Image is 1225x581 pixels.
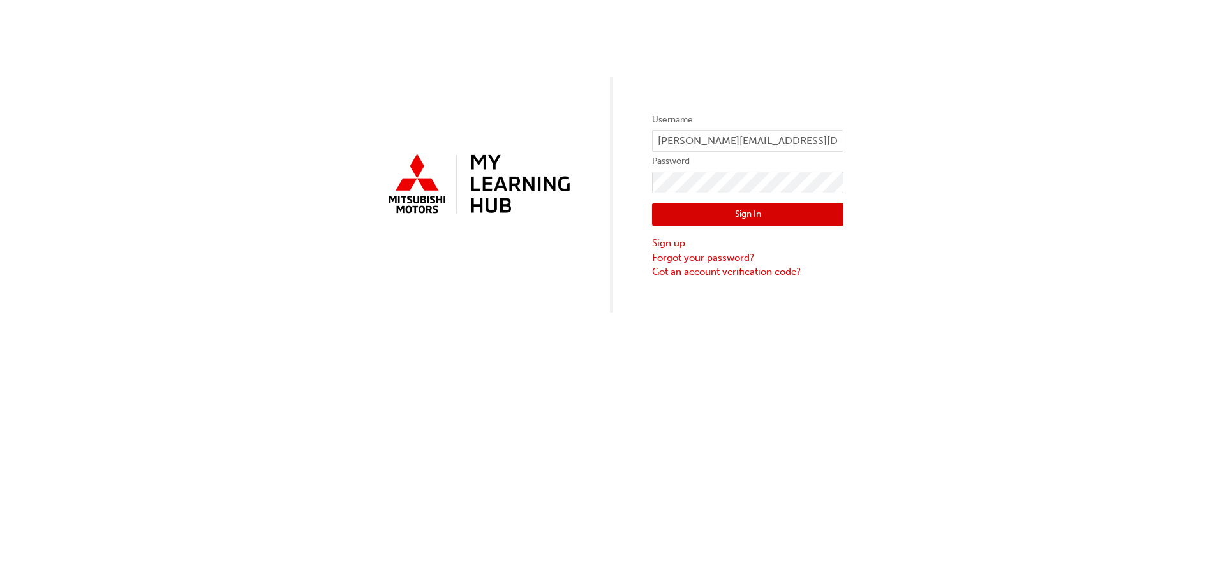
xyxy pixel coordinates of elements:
img: mmal [382,149,573,221]
label: Password [652,154,843,169]
a: Got an account verification code? [652,265,843,279]
a: Forgot your password? [652,251,843,265]
a: Sign up [652,236,843,251]
input: Username [652,130,843,152]
label: Username [652,112,843,128]
button: Sign In [652,203,843,227]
